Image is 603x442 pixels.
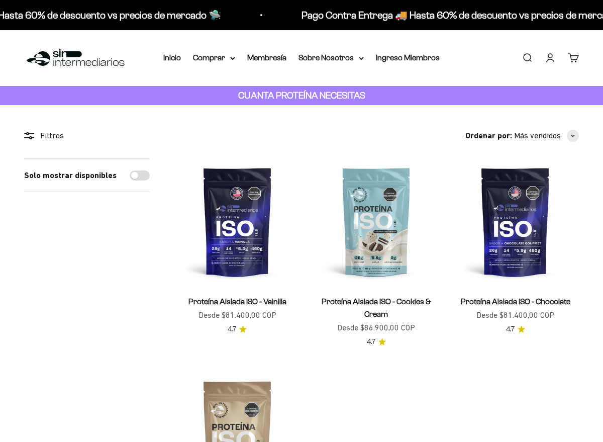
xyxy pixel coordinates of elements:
[188,297,286,306] a: Proteína Aislada ISO - Vainilla
[322,297,431,318] a: Proteína Aislada ISO - Cookies & Cream
[238,90,365,101] strong: CUANTA PROTEÍNA NECESITAS
[228,324,247,335] a: 4.74.7 de 5.0 estrellas
[163,53,181,62] a: Inicio
[367,336,386,347] a: 4.74.7 de 5.0 estrellas
[514,129,561,142] span: Más vendidos
[198,309,276,322] sale-price: Desde $81.400,00 COP
[506,324,515,335] span: 4.7
[476,309,554,322] sale-price: Desde $81.400,00 COP
[506,324,525,335] a: 4.74.7 de 5.0 estrellas
[376,53,440,62] a: Ingreso Miembros
[24,169,117,182] label: Solo mostrar disponibles
[298,51,364,64] summary: Sobre Nosotros
[193,51,235,64] summary: Comprar
[247,53,286,62] a: Membresía
[465,129,512,142] span: Ordenar por:
[367,336,375,347] span: 4.7
[228,324,236,335] span: 4.7
[461,297,570,306] a: Proteína Aislada ISO - Chocolate
[24,129,150,142] div: Filtros
[514,129,579,142] button: Más vendidos
[337,321,415,334] sale-price: Desde $86.900,00 COP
